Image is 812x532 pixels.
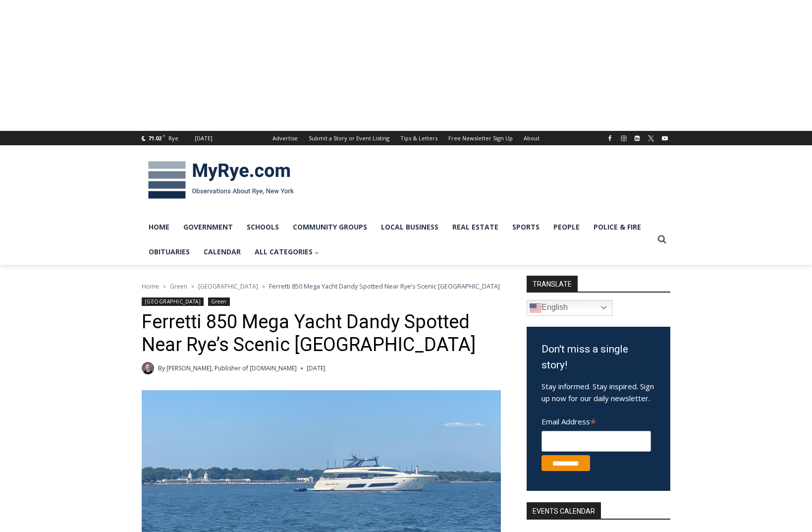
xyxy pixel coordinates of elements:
a: Obituaries [142,239,197,264]
a: Author image [142,362,154,374]
a: X [645,132,657,144]
h1: Ferretti 850 Mega Yacht Dandy Spotted Near Rye’s Scenic [GEOGRAPHIC_DATA] [142,311,501,356]
a: Home [142,215,176,239]
span: Ferretti 850 Mega Yacht Dandy Spotted Near Rye’s Scenic [GEOGRAPHIC_DATA] [269,282,500,291]
a: [GEOGRAPHIC_DATA] [198,282,258,291]
a: Instagram [618,132,630,144]
h2: Events Calendar [527,502,601,519]
div: [DATE] [195,134,213,143]
time: [DATE] [307,363,325,373]
a: People [546,215,587,239]
span: > [163,283,166,290]
a: Real Estate [445,215,505,239]
a: Community Groups [286,215,374,239]
nav: Breadcrumbs [142,281,501,291]
a: Green [170,282,187,291]
a: [GEOGRAPHIC_DATA] [142,297,204,306]
a: Home [142,282,159,291]
span: > [191,283,194,290]
p: Stay informed. Stay inspired. Sign up now for our daily newsletter. [541,380,655,404]
a: Green [208,297,230,306]
span: 71.02 [148,134,162,142]
a: Submit a Story or Event Listing [303,131,395,145]
strong: TRANSLATE [527,276,578,292]
a: Facebook [604,132,616,144]
span: F [163,133,165,138]
img: MyRye.com [142,154,300,206]
span: > [262,283,265,290]
nav: Secondary Navigation [267,131,545,145]
a: Tips & Letters [395,131,443,145]
a: Advertise [267,131,303,145]
nav: Primary Navigation [142,215,653,265]
a: [PERSON_NAME], Publisher of [DOMAIN_NAME] [166,364,297,372]
button: View Search Form [653,231,671,248]
span: All Categories [255,246,320,257]
span: By [158,363,165,373]
a: About [518,131,545,145]
a: Sports [505,215,546,239]
div: Rye [168,134,178,143]
a: English [527,300,612,316]
a: Free Newsletter Sign Up [443,131,518,145]
a: Linkedin [631,132,643,144]
a: YouTube [659,132,671,144]
a: Local Business [374,215,445,239]
h3: Don't miss a single story! [541,342,655,373]
a: Police & Fire [587,215,648,239]
a: Schools [240,215,286,239]
a: All Categories [248,239,326,264]
a: Calendar [197,239,248,264]
img: en [530,302,541,314]
label: Email Address [541,412,651,429]
a: Government [176,215,240,239]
